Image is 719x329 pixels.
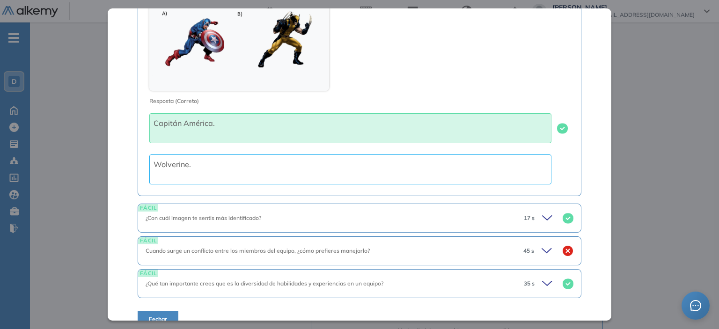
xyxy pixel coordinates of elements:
span: 45 s [523,247,534,255]
span: Cuando surge un conflicto entre los miembros del equipo, ¿cómo prefieres manejarlo? [146,247,370,254]
span: 17 s [524,214,535,222]
img: 8fa56196-0003-43bb-a76c-eaae4c60173f [149,1,329,91]
span: message [690,300,701,311]
span: Wolverine. [154,160,191,169]
span: Capitán América. [154,118,215,128]
span: FÁCIL [138,237,158,244]
span: Resposta (Correto) [149,97,199,104]
span: Fechar [149,315,167,323]
span: 35 s [524,279,535,288]
span: ¿Con cuál imagen te sentis más identificado? [146,214,261,221]
span: ¿Qué tan importante crees que es la diversidad de habilidades y experiencias en un equipo? [146,280,383,287]
span: FÁCIL [138,204,158,211]
span: FÁCIL [138,270,158,277]
button: Fechar [138,311,178,327]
